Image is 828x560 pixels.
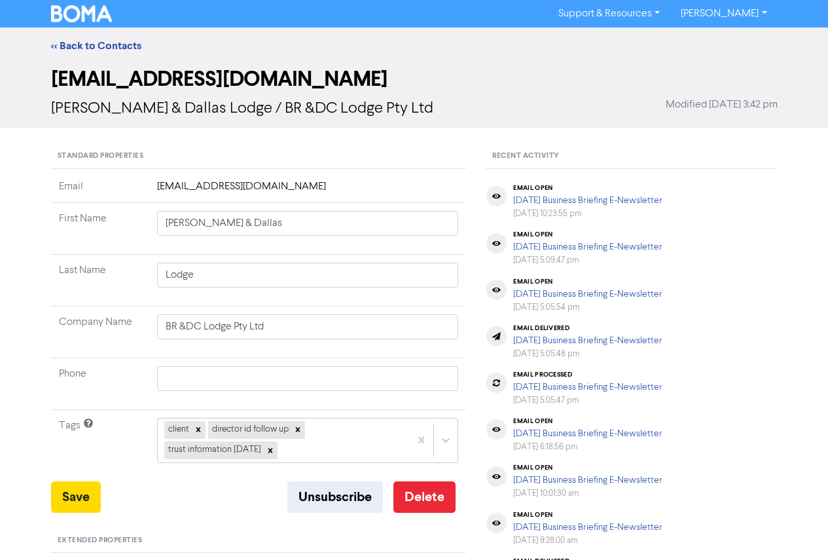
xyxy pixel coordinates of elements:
iframe: Chat Widget [763,497,828,560]
td: Company Name [51,307,149,358]
div: [DATE] 6:18:56 pm [513,441,662,453]
a: [DATE] Business Briefing E-Newsletter [513,383,662,392]
div: [DATE] 10:23:55 pm [513,208,662,220]
a: [DATE] Business Briefing E-Newsletter [513,196,662,205]
div: email open [513,511,662,519]
a: << Back to Contacts [51,39,141,52]
a: [PERSON_NAME] [670,3,777,24]
span: Modified [DATE] 3:42 pm [666,97,778,113]
td: Email [51,179,149,203]
a: [DATE] Business Briefing E-Newsletter [513,429,662,438]
td: Last Name [51,255,149,307]
td: Phone [51,358,149,410]
span: [PERSON_NAME] & Dallas Lodge / BR &DC Lodge Pty Ltd [51,101,433,117]
div: Recent Activity [486,144,777,169]
div: email open [513,464,662,472]
img: BOMA Logo [51,5,113,22]
div: [DATE] 5:05:47 pm [513,394,662,407]
div: email open [513,184,662,192]
div: [DATE] 10:01:30 am [513,487,662,500]
div: email open [513,278,662,286]
a: [DATE] Business Briefing E-Newsletter [513,289,662,299]
div: [DATE] 5:05:54 pm [513,301,662,314]
a: [DATE] Business Briefing E-Newsletter [513,242,662,252]
div: email open [513,417,662,425]
div: client [164,421,191,438]
td: Tags [51,410,149,481]
h2: [EMAIL_ADDRESS][DOMAIN_NAME] [51,67,778,92]
div: director id follow up [208,421,291,438]
button: Delete [393,481,456,513]
a: [DATE] Business Briefing E-Newsletter [513,523,662,532]
div: [DATE] 5:05:48 pm [513,348,662,360]
div: [DATE] 5:09:47 pm [513,254,662,267]
div: email delivered [513,324,662,332]
div: email open [513,231,662,238]
a: [DATE] Business Briefing E-Newsletter [513,476,662,485]
td: [EMAIL_ADDRESS][DOMAIN_NAME] [149,179,467,203]
div: [DATE] 9:28:00 am [513,534,662,547]
div: Extended Properties [51,529,467,553]
div: trust information [DATE] [164,441,263,458]
td: First Name [51,203,149,255]
button: Unsubscribe [287,481,383,513]
div: email processed [513,371,662,379]
button: Save [51,481,101,513]
div: Standard Properties [51,144,467,169]
a: Support & Resources [548,3,670,24]
a: [DATE] Business Briefing E-Newsletter [513,336,662,345]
